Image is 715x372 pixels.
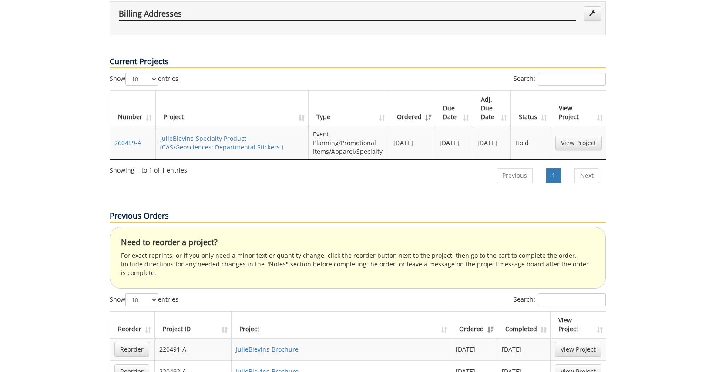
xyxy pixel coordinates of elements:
[155,312,232,338] th: Project ID: activate to sort column ascending
[110,73,178,86] label: Show entries
[451,312,497,338] th: Ordered: activate to sort column ascending
[546,168,561,183] a: 1
[121,251,594,277] p: For exact reprints, or if you only need a minor text or quantity change, click the reorder button...
[435,91,473,126] th: Due Date: activate to sort column ascending
[309,126,389,159] td: Event Planning/Promotional Items/Apparel/Specialty
[114,139,141,147] a: 260459-A
[555,342,601,357] a: View Project
[232,312,451,338] th: Project: activate to sort column ascending
[119,10,576,21] h4: Billing Addresses
[555,136,602,150] a: View Project
[125,293,158,306] select: Showentries
[451,338,497,360] td: [DATE]
[497,338,551,360] td: [DATE]
[551,91,606,126] th: View Project: activate to sort column ascending
[236,345,299,353] a: JulieBlevins-Brochure
[538,73,606,86] input: Search:
[497,168,533,183] a: Previous
[121,238,594,247] h4: Need to reorder a project?
[110,210,606,223] p: Previous Orders
[110,56,606,68] p: Current Projects
[497,312,551,338] th: Completed: activate to sort column ascending
[511,91,551,126] th: Status: activate to sort column ascending
[511,126,551,159] td: Hold
[435,126,473,159] td: [DATE]
[110,293,178,306] label: Show entries
[156,91,309,126] th: Project: activate to sort column ascending
[538,293,606,306] input: Search:
[473,91,511,126] th: Adj. Due Date: activate to sort column ascending
[514,73,606,86] label: Search:
[514,293,606,306] label: Search:
[110,163,187,175] div: Showing 1 to 1 of 1 entries
[309,91,389,126] th: Type: activate to sort column ascending
[160,134,283,151] a: JulieBlevins-Specialty Product - (CAS/Geosciences: Departmental Stickers )
[110,312,155,338] th: Reorder: activate to sort column ascending
[389,91,435,126] th: Ordered: activate to sort column ascending
[125,73,158,86] select: Showentries
[389,126,435,159] td: [DATE]
[110,91,156,126] th: Number: activate to sort column ascending
[114,342,149,357] a: Reorder
[574,168,599,183] a: Next
[155,338,232,360] td: 220491-A
[473,126,511,159] td: [DATE]
[584,6,601,21] a: Edit Addresses
[551,312,606,338] th: View Project: activate to sort column ascending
